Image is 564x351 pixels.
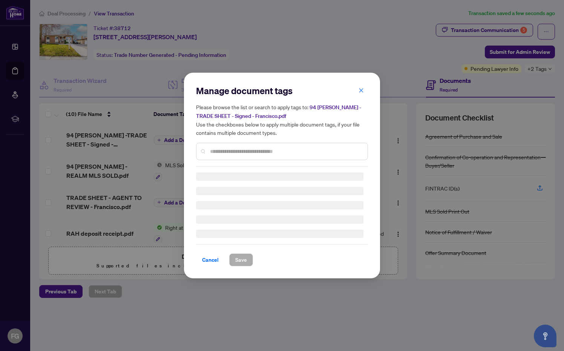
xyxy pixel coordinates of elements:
[202,254,219,266] span: Cancel
[196,253,225,266] button: Cancel
[229,253,253,266] button: Save
[196,85,368,97] h2: Manage document tags
[359,88,364,93] span: close
[534,325,556,347] button: Open asap
[196,103,368,137] h5: Please browse the list or search to apply tags to: Use the checkboxes below to apply multiple doc...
